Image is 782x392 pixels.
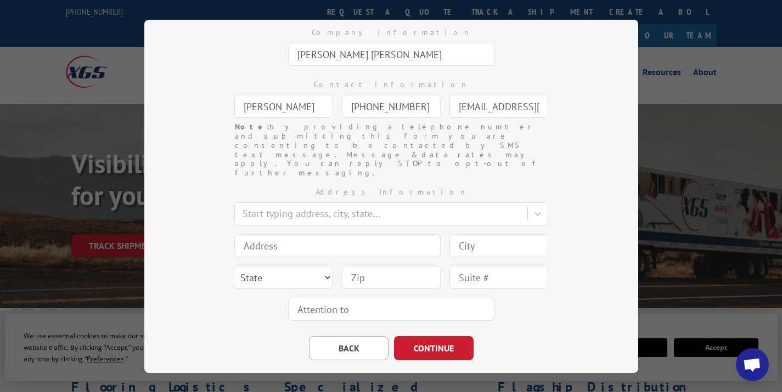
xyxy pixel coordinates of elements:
[449,266,548,289] input: Suite #
[288,43,494,66] input: Company Name
[234,95,333,118] input: Contact Name
[199,27,583,38] div: Company information
[449,234,548,257] input: City
[234,234,441,257] input: Address
[736,348,769,381] div: Open chat
[199,79,583,90] div: Contact information
[288,298,494,321] input: Attention to
[342,95,441,118] input: Phone
[309,336,389,360] button: BACK
[449,95,548,118] input: Email
[342,266,441,289] input: Zip
[235,122,548,178] div: by providing a telephone number and submitting this form you are consenting to be contacted by SM...
[394,336,474,360] button: CONTINUE
[199,186,583,198] div: Address Information
[235,122,269,132] strong: Note:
